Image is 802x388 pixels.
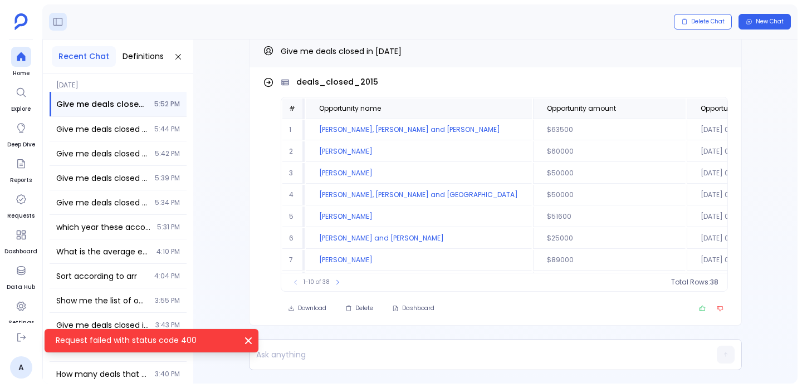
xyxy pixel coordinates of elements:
[56,124,148,135] span: Give me deals closed in 2015
[281,301,334,316] button: Download
[306,120,532,140] td: [PERSON_NAME], [PERSON_NAME] and [PERSON_NAME]
[7,261,35,292] a: Data Hub
[671,278,710,287] span: Total Rows:
[155,321,180,330] span: 3:43 PM
[533,272,686,292] td: $110400
[56,335,234,346] p: Request failed with status code 400
[701,104,778,113] span: Opportunity close date
[7,212,35,220] span: Requests
[56,222,150,233] span: which year these accounts were created? In how many years after creation have they churned?
[4,247,37,256] span: Dashboard
[10,154,32,185] a: Reports
[56,369,148,380] span: How many deals that were closed in the last 3 years have stopped used the service
[533,163,686,184] td: $50000
[306,207,532,227] td: [PERSON_NAME]
[298,304,326,312] span: Download
[402,304,434,312] span: Dashboard
[154,125,180,134] span: 5:44 PM
[385,301,442,316] button: Dashboard
[533,207,686,227] td: $51600
[155,198,180,207] span: 5:34 PM
[674,14,732,30] button: Delete Chat
[533,250,686,271] td: $89000
[282,120,305,140] td: 1
[45,329,258,352] div: Request failed with status code 400
[56,173,148,184] span: Give me deals closed in 2015
[355,304,373,312] span: Delete
[56,320,149,331] span: Give me deals closed in 2015
[306,228,532,249] td: [PERSON_NAME] and [PERSON_NAME]
[155,296,180,305] span: 3:55 PM
[533,185,686,205] td: $50000
[533,141,686,162] td: $60000
[155,370,180,379] span: 3:40 PM
[11,105,31,114] span: Explore
[56,246,150,257] span: What is the average escalation rate of these opportunities?
[10,356,32,379] a: A
[282,250,305,271] td: 7
[52,46,116,67] button: Recent Chat
[11,47,31,78] a: Home
[739,14,791,30] button: New Chat
[306,250,532,271] td: [PERSON_NAME]
[56,148,148,159] span: Give me deals closed in 2015
[56,295,148,306] span: Show me the list of opportuntiies for the above metrics
[157,247,180,256] span: 4:10 PM
[155,149,180,158] span: 5:42 PM
[7,189,35,220] a: Requests
[157,223,180,232] span: 5:31 PM
[8,318,34,327] span: Settings
[296,76,378,88] span: deals_closed_2015
[533,120,686,140] td: $63500
[691,18,725,26] span: Delete Chat
[281,46,402,57] span: Give me deals closed in [DATE]
[282,141,305,162] td: 2
[547,104,616,113] span: Opportunity amount
[7,140,35,149] span: Deep Dive
[282,207,305,227] td: 5
[56,271,148,282] span: Sort according to arr
[8,296,34,327] a: Settings
[306,141,532,162] td: [PERSON_NAME]
[756,18,784,26] span: New Chat
[710,278,718,287] span: 38
[306,163,532,184] td: [PERSON_NAME]
[282,185,305,205] td: 4
[10,176,32,185] span: Reports
[154,100,180,109] span: 5:52 PM
[306,185,532,205] td: [PERSON_NAME], [PERSON_NAME] and [GEOGRAPHIC_DATA]
[155,174,180,183] span: 5:39 PM
[289,104,295,113] span: #
[56,99,148,110] span: Give me deals closed in 2015
[11,69,31,78] span: Home
[7,283,35,292] span: Data Hub
[338,301,380,316] button: Delete
[116,46,170,67] button: Definitions
[7,118,35,149] a: Deep Dive
[14,13,28,30] img: petavue logo
[319,104,381,113] span: Opportunity name
[154,272,180,281] span: 4:04 PM
[56,197,148,208] span: Give me deals closed in 2015
[50,74,187,90] span: [DATE]
[282,228,305,249] td: 6
[4,225,37,256] a: Dashboard
[306,272,532,292] td: [PERSON_NAME] Inc
[282,272,305,292] td: 8
[533,228,686,249] td: $25000
[304,278,330,287] span: 1-10 of 38
[282,163,305,184] td: 3
[11,82,31,114] a: Explore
